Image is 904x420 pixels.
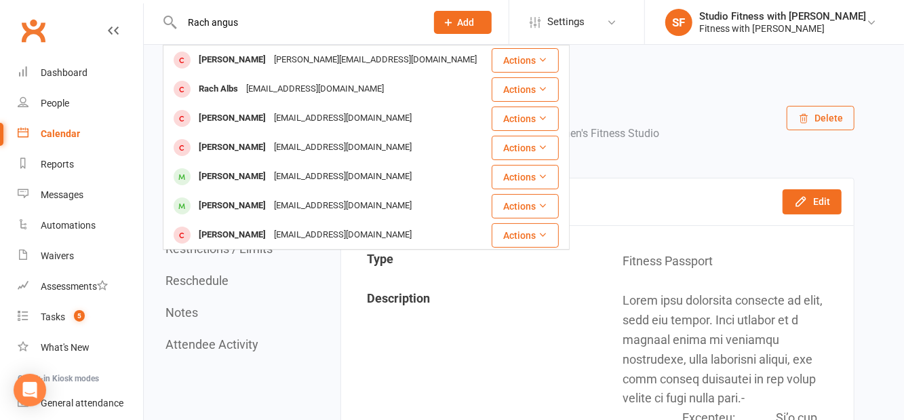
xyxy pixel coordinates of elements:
div: [EMAIL_ADDRESS][DOMAIN_NAME] [270,138,416,157]
button: Add [434,11,492,34]
a: What's New [18,332,143,363]
a: General attendance kiosk mode [18,388,143,419]
div: [EMAIL_ADDRESS][DOMAIN_NAME] [242,79,388,99]
input: Search... [178,13,416,32]
span: Settings [547,7,585,37]
div: Waivers [41,250,74,261]
div: [PERSON_NAME] [195,109,270,128]
div: [PERSON_NAME] [195,50,270,70]
a: Clubworx [16,14,50,47]
div: Automations [41,220,96,231]
div: [EMAIL_ADDRESS][DOMAIN_NAME] [270,109,416,128]
span: Add [458,17,475,28]
div: [PERSON_NAME] [195,225,270,245]
button: Actions [492,48,559,73]
div: Studio Fitness with [PERSON_NAME] [699,10,866,22]
button: Actions [492,165,559,189]
div: SF [665,9,692,36]
button: Actions [492,77,559,102]
div: Fitness with [PERSON_NAME] [699,22,866,35]
button: Actions [492,194,559,218]
div: [EMAIL_ADDRESS][DOMAIN_NAME] [270,225,416,245]
div: Rach Albs [195,79,242,99]
a: Assessments [18,271,143,302]
a: Calendar [18,119,143,149]
td: Fitness Passport [598,242,852,281]
a: Automations [18,210,143,241]
div: Assessments [41,281,108,292]
div: [PERSON_NAME][EMAIL_ADDRESS][DOMAIN_NAME] [270,50,481,70]
a: People [18,88,143,119]
div: People [41,98,69,109]
div: General attendance [41,398,123,408]
div: Reports [41,159,74,170]
button: Edit [783,189,842,214]
div: [EMAIL_ADDRESS][DOMAIN_NAME] [270,196,416,216]
div: Calendar [41,128,80,139]
button: Delete [787,106,854,130]
div: [PERSON_NAME] [195,167,270,187]
div: [EMAIL_ADDRESS][DOMAIN_NAME] [270,167,416,187]
span: 5 [74,310,85,322]
div: Open Intercom Messenger [14,374,46,406]
button: Actions [492,107,559,131]
button: Notes [165,305,198,320]
div: Messages [41,189,83,200]
div: Dashboard [41,67,87,78]
td: Type [342,242,597,281]
a: Tasks 5 [18,302,143,332]
div: [PERSON_NAME] [195,196,270,216]
a: Reports [18,149,143,180]
button: Actions [492,136,559,160]
div: [PERSON_NAME] [195,138,270,157]
button: Attendee Activity [165,337,258,351]
a: Messages [18,180,143,210]
button: Actions [492,223,559,248]
a: Dashboard [18,58,143,88]
a: Waivers [18,241,143,271]
div: Tasks [41,311,65,322]
button: Reschedule [165,273,229,288]
div: What's New [41,342,90,353]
